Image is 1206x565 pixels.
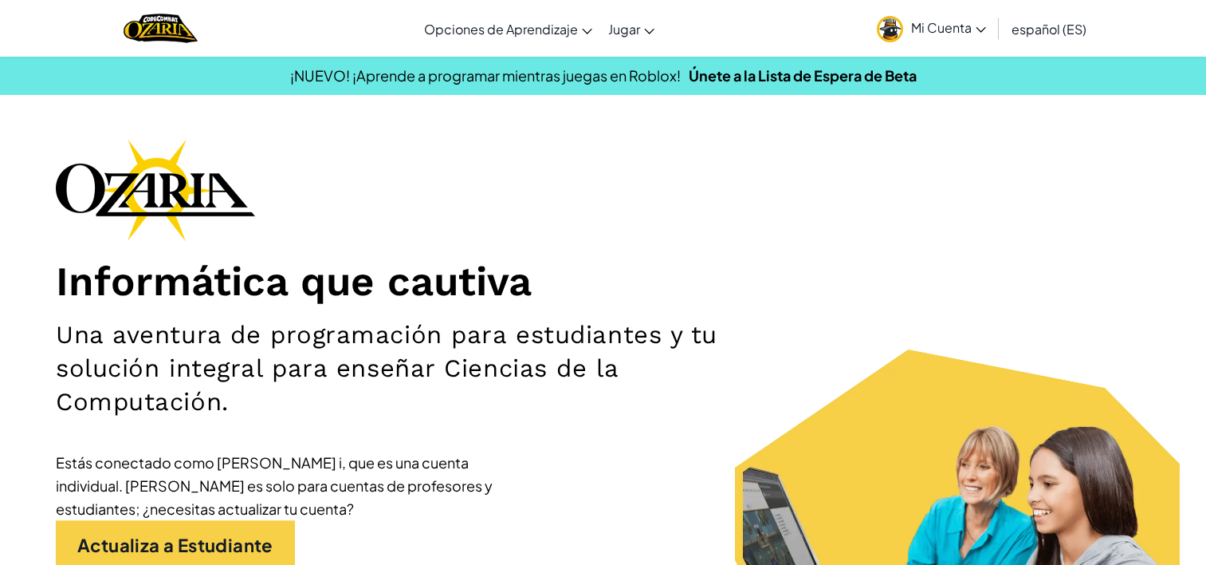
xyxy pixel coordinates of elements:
a: Ozaria by CodeCombat logo [124,12,198,45]
span: Mi Cuenta [911,19,986,36]
a: Mi Cuenta [869,3,994,53]
a: Opciones de Aprendizaje [416,7,600,50]
span: ¡NUEVO! ¡Aprende a programar mientras juegas en Roblox! [290,66,681,85]
img: avatar [877,16,903,42]
a: Jugar [600,7,662,50]
span: Opciones de Aprendizaje [424,21,578,38]
img: Home [124,12,198,45]
a: español (ES) [1004,7,1094,50]
h1: Informática que cautiva [56,257,1150,306]
div: Estás conectado como [PERSON_NAME] i, que es una cuenta individual. [PERSON_NAME] es solo para cu... [56,451,534,520]
h2: Una aventura de programación para estudiantes y tu solución integral para enseñar Ciencias de la ... [56,318,789,419]
span: Jugar [608,21,640,38]
a: Únete a la Lista de Espera de Beta [689,66,917,85]
span: español (ES) [1012,21,1086,38]
img: Ozaria branding logo [56,139,255,241]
